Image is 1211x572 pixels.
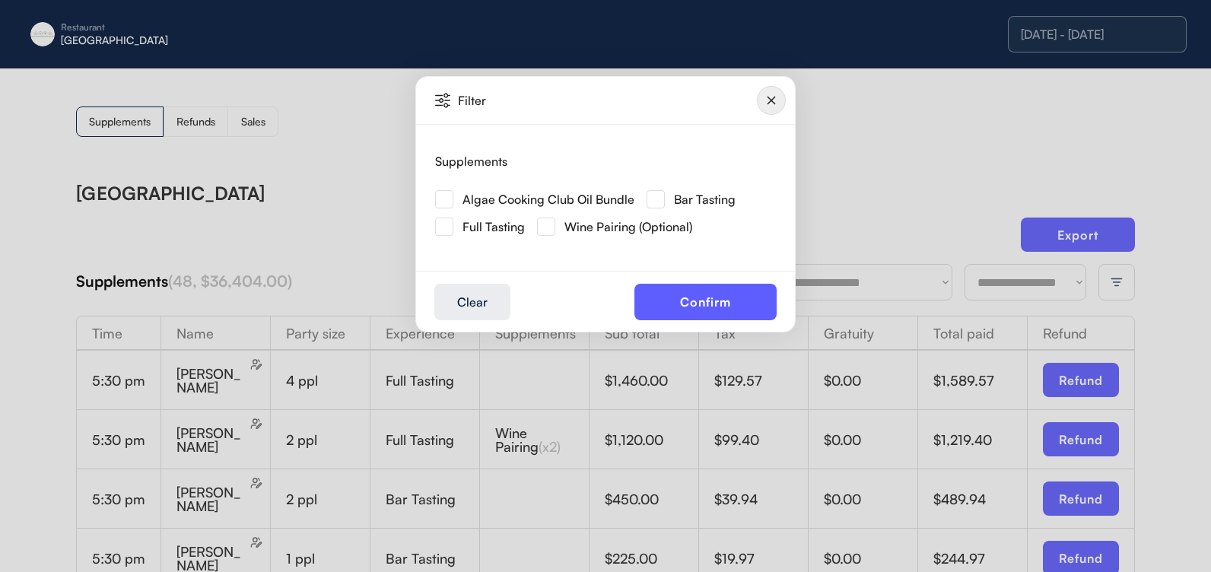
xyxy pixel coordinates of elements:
[435,190,453,208] img: Rectangle%20315.svg
[462,221,525,233] div: Full Tasting
[434,284,510,320] button: Clear
[634,284,777,320] button: Confirm
[435,155,507,167] div: Supplements
[537,218,555,236] img: Rectangle%20315.svg
[674,193,736,205] div: Bar Tasting
[564,221,692,233] div: Wine Pairing (Optional)
[458,94,571,106] div: Filter
[435,218,453,236] img: Rectangle%20315.svg
[462,193,634,205] div: Algae Cooking Club Oil Bundle
[757,86,786,115] img: Group%2010124643.svg
[647,190,665,208] img: Rectangle%20315.svg
[435,93,450,108] img: Vector%20%2835%29.svg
